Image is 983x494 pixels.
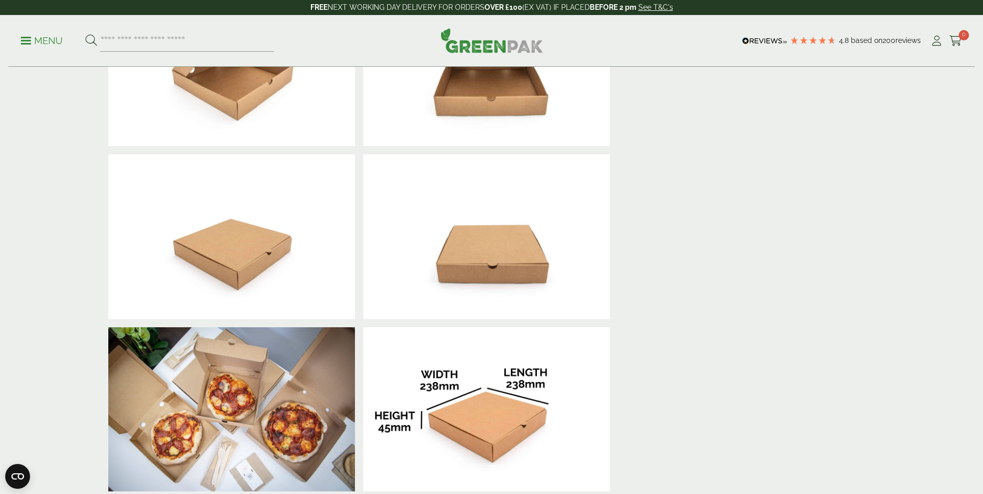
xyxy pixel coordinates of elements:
img: Pizza [108,327,355,492]
img: 9.3 [108,154,355,319]
i: My Account [930,36,943,46]
a: Menu [21,35,63,45]
span: reviews [895,36,921,45]
span: 4.8 [839,36,851,45]
img: REVIEWS.io [742,37,787,45]
strong: BEFORE 2 pm [590,3,636,11]
img: GreenPak Supplies [440,28,543,53]
i: Cart [949,36,962,46]
div: 4.79 Stars [790,36,836,45]
img: 9.4 [363,154,610,319]
span: Based on [851,36,882,45]
button: Open CMP widget [5,464,30,489]
p: Menu [21,35,63,47]
img: GP2520038A 9 Inch Pizza Box DIMS [363,327,610,492]
a: See T&C's [638,3,673,11]
strong: OVER £100 [485,3,522,11]
strong: FREE [310,3,327,11]
span: 0 [959,30,969,40]
span: 200 [882,36,895,45]
a: 0 [949,33,962,49]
